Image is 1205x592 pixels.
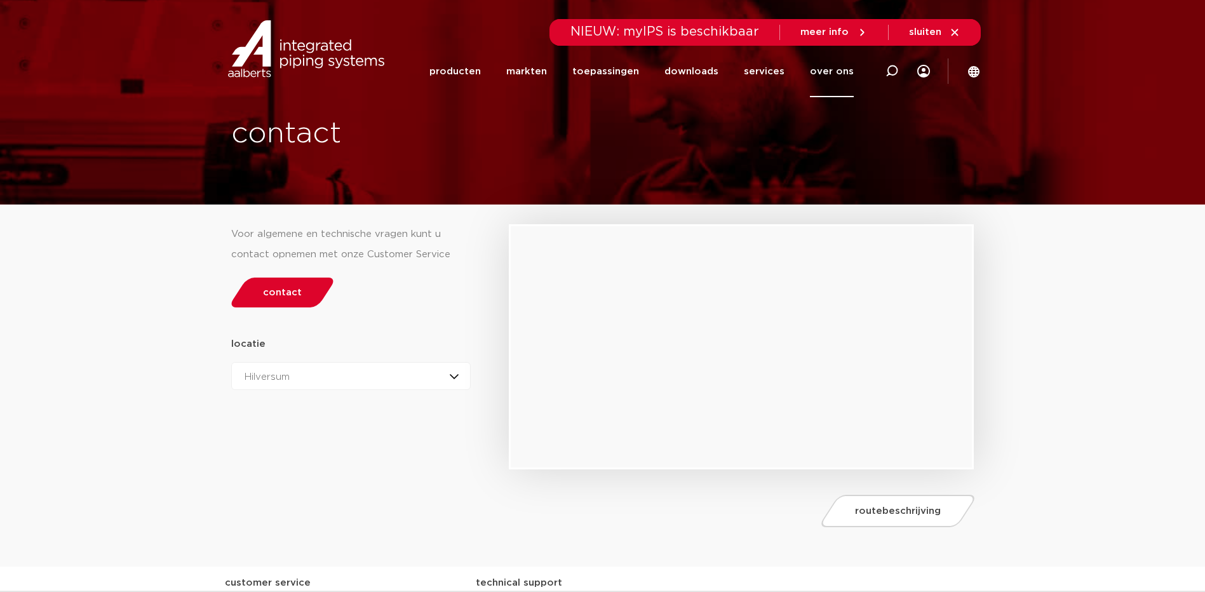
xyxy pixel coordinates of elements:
[818,495,978,527] a: routebeschrijving
[506,46,547,97] a: markten
[570,25,759,38] span: NIEUW: myIPS is beschikbaar
[231,339,266,349] strong: locatie
[855,506,941,516] span: routebeschrijving
[917,46,930,97] div: my IPS
[909,27,960,38] a: sluiten
[231,114,649,154] h1: contact
[429,46,854,97] nav: Menu
[664,46,718,97] a: downloads
[263,288,302,297] span: contact
[800,27,849,37] span: meer info
[572,46,639,97] a: toepassingen
[429,46,481,97] a: producten
[800,27,868,38] a: meer info
[909,27,941,37] span: sluiten
[810,46,854,97] a: over ons
[227,278,337,307] a: contact
[231,224,471,265] div: Voor algemene en technische vragen kunt u contact opnemen met onze Customer Service
[225,578,562,588] strong: customer service technical support
[744,46,784,97] a: services
[245,372,290,382] span: Hilversum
